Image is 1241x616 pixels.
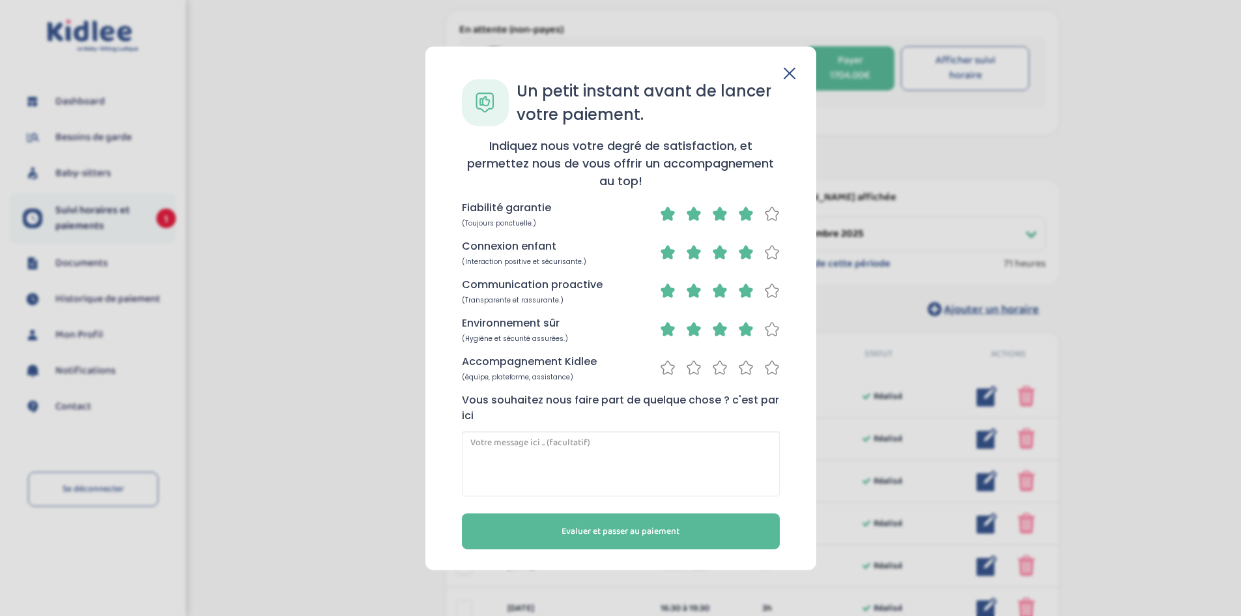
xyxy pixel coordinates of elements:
h3: Un petit instant avant de lancer votre paiement. [517,79,780,126]
span: (Transparente et rassurante.) [462,295,563,304]
h4: Indiquez nous votre degré de satisfaction, et permettez nous de vous offrir un accompagnement au ... [462,136,780,189]
span: (Hygiène et sécurité assurées.) [462,333,568,343]
span: (Toujours ponctuelle.) [462,218,536,227]
p: Vous souhaitez nous faire part de quelque chose ? c'est par ici [462,392,780,423]
span: (Interaction positive et sécurisante.) [462,256,586,266]
p: Communication proactive [462,276,603,292]
p: Environnement sûr [462,315,560,330]
p: Fiabilité garantie [462,199,551,215]
span: (équipe, plateforme, assistance) [462,372,573,381]
span: Evaluer et passer au paiement [562,524,679,538]
p: Connexion enfant [462,238,556,254]
button: Evaluer et passer au paiement [462,513,780,549]
p: Accompagnement Kidlee [462,353,597,369]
